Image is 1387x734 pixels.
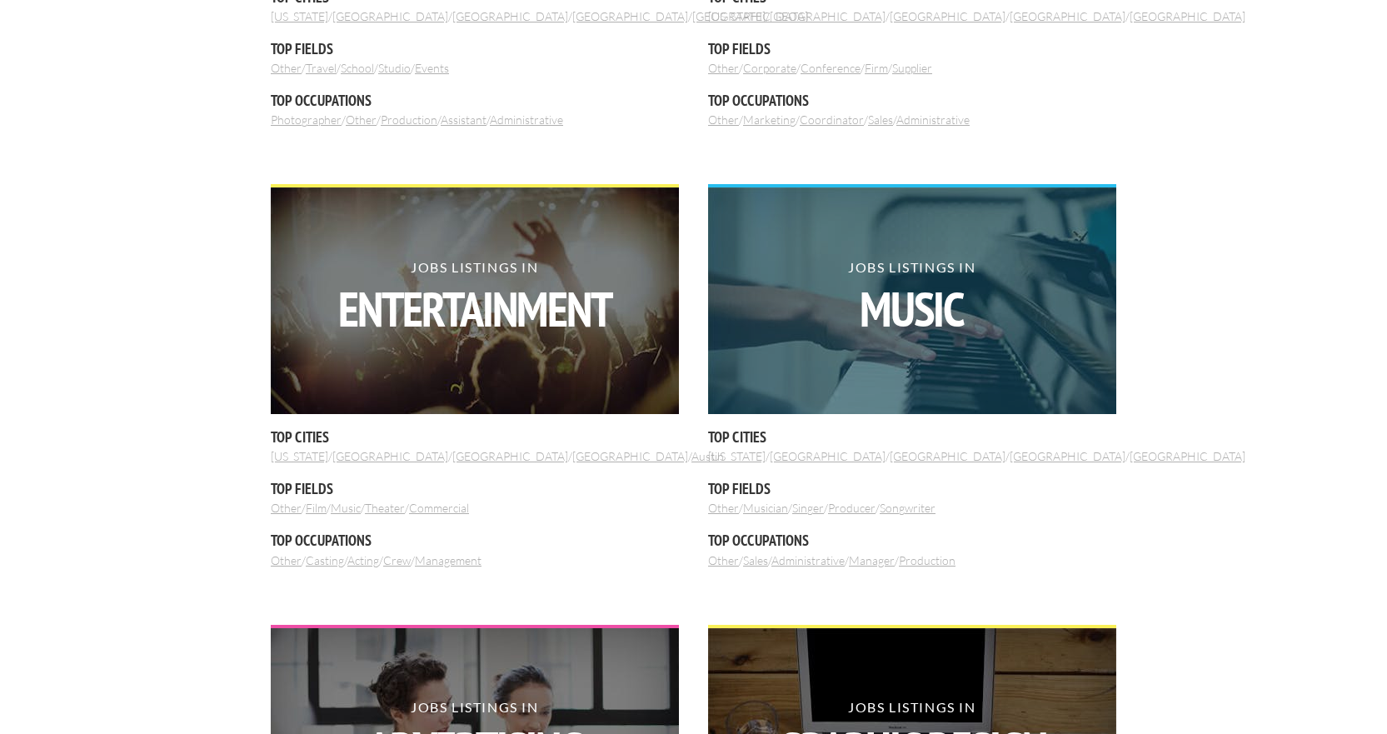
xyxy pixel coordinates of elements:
h5: Top Fields [271,38,679,59]
h5: Top Fields [708,38,1116,59]
a: Administrative [490,112,563,127]
a: Other [708,112,739,127]
a: Supplier [892,61,932,75]
h5: Top Occupations [271,530,679,551]
a: Producer [828,501,876,515]
a: Songwriter [880,501,935,515]
a: Management [415,553,481,567]
img: hands playing a piano [708,187,1116,414]
h5: Top Occupations [271,90,679,111]
a: Assistant [441,112,486,127]
a: Other [271,553,302,567]
a: Sales [868,112,893,127]
a: Production [899,553,955,567]
h2: Jobs Listings in [271,261,679,333]
a: [GEOGRAPHIC_DATA] [890,9,1005,23]
a: [GEOGRAPHIC_DATA] [1010,9,1125,23]
a: Musician [743,501,788,515]
h5: Top Cities [271,427,679,447]
a: School [341,61,374,75]
a: Photographer [271,112,342,127]
a: Jobs Listings inMusic [708,184,1116,414]
a: [GEOGRAPHIC_DATA] [1130,9,1245,23]
a: Austin [691,449,724,463]
a: [US_STATE] [271,9,328,23]
a: [US_STATE] [271,449,328,463]
h5: Top Occupations [708,530,1116,551]
a: [GEOGRAPHIC_DATA] [572,449,688,463]
img: photo looking at a lighted stage during a concert [271,187,679,414]
h5: Top Fields [271,478,679,499]
a: Production [381,112,437,127]
strong: Music [708,285,1116,333]
a: Other [346,112,377,127]
strong: Entertainment [271,285,679,333]
a: [GEOGRAPHIC_DATA] [332,449,448,463]
a: [GEOGRAPHIC_DATA] [332,9,448,23]
a: Theater [365,501,405,515]
h5: Top Cities [708,427,1116,447]
a: [GEOGRAPHIC_DATA] [890,449,1005,463]
a: Corporate [743,61,796,75]
a: [GEOGRAPHIC_DATA] [452,9,568,23]
a: Travel [306,61,337,75]
h2: Jobs Listings in [708,261,1116,333]
a: [GEOGRAPHIC_DATA] [770,9,886,23]
a: Jobs Listings inEntertainment [271,184,679,414]
a: Administrative [771,553,845,567]
a: [US_STATE] [708,9,766,23]
div: / / / / / / / / / / / / [708,184,1116,567]
a: Acting [347,553,379,567]
a: Administrative [896,112,970,127]
h5: Top Occupations [708,90,1116,111]
a: Commercial [409,501,469,515]
div: / / / / / / / / / / / / [271,184,679,567]
a: [GEOGRAPHIC_DATA] [1130,449,1245,463]
a: Other [708,61,739,75]
a: Other [708,501,739,515]
a: Conference [801,61,861,75]
a: Casting [306,553,344,567]
a: Coordinator [800,112,864,127]
a: [GEOGRAPHIC_DATA] [572,9,688,23]
h5: Top Fields [708,478,1116,499]
a: Marketing [743,112,796,127]
a: [GEOGRAPHIC_DATA] [692,9,808,23]
a: [GEOGRAPHIC_DATA] [770,449,886,463]
a: Film [306,501,327,515]
a: Singer [792,501,824,515]
a: Other [271,61,302,75]
a: Manager [849,553,895,567]
a: Sales [743,553,768,567]
a: [GEOGRAPHIC_DATA] [452,449,568,463]
a: Studio [378,61,411,75]
a: Other [708,553,739,567]
a: Other [271,501,302,515]
a: Crew [383,553,411,567]
a: [US_STATE] [708,449,766,463]
a: Firm [865,61,888,75]
a: Events [415,61,449,75]
a: [GEOGRAPHIC_DATA] [1010,449,1125,463]
a: Music [331,501,361,515]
